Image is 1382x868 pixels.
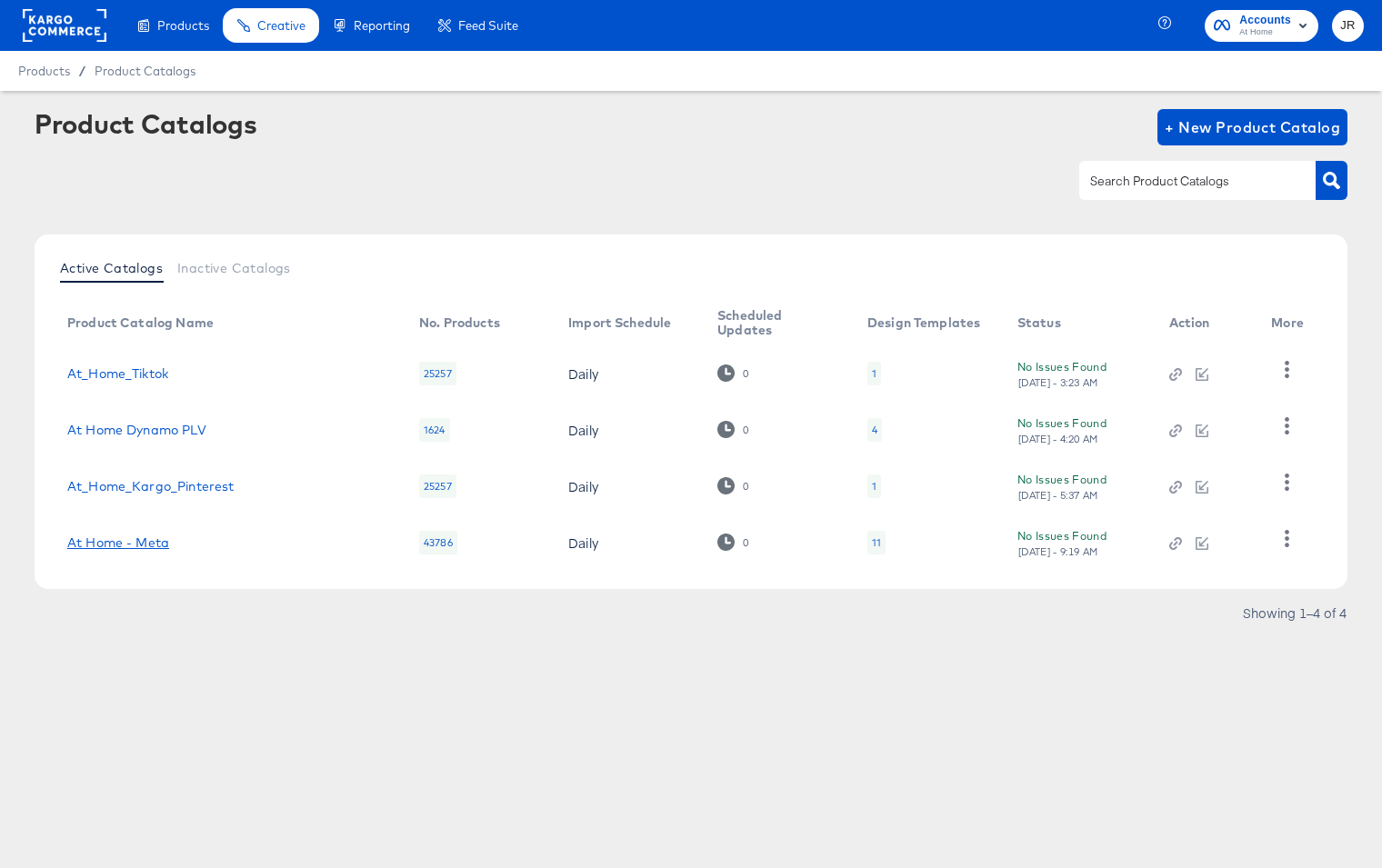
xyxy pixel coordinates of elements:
[419,315,500,330] div: No. Products
[867,315,980,330] div: Design Templates
[35,109,256,138] div: Product Catalogs
[257,18,305,33] span: Creative
[60,261,163,275] span: Active Catalogs
[872,535,881,550] div: 11
[1205,10,1318,42] button: AccountsAt Home
[717,308,831,337] div: Scheduled Updates
[568,315,671,330] div: Import Schedule
[419,418,450,442] div: 1624
[67,535,169,550] a: At Home - Meta
[742,367,749,380] div: 0
[1257,302,1326,345] th: More
[95,64,195,78] a: Product Catalogs
[1332,10,1364,42] button: JR
[1239,11,1291,30] span: Accounts
[1165,115,1340,140] span: + New Product Catalog
[554,458,703,514] td: Daily
[1087,171,1280,192] input: Search Product Catalogs
[419,362,456,385] div: 25257
[554,345,703,402] td: Daily
[717,477,749,494] div: 0
[67,479,234,494] a: At_Home_Kargo_Pinterest
[872,366,876,381] div: 1
[157,18,209,33] span: Products
[867,474,881,498] div: 1
[1157,109,1347,145] button: + New Product Catalog
[419,531,457,554] div: 43786
[67,366,168,381] a: At_Home_Tiktok
[742,480,749,493] div: 0
[1242,606,1347,619] div: Showing 1–4 of 4
[717,534,749,551] div: 0
[1003,302,1155,345] th: Status
[554,514,703,571] td: Daily
[717,421,749,438] div: 0
[67,423,206,437] a: At Home Dynamo PLV
[872,479,876,494] div: 1
[554,402,703,458] td: Daily
[742,424,749,436] div: 0
[867,531,886,554] div: 11
[867,418,882,442] div: 4
[717,364,749,382] div: 0
[354,18,410,33] span: Reporting
[67,315,214,330] div: Product Catalog Name
[742,536,749,549] div: 0
[1239,25,1291,40] span: At Home
[177,261,291,275] span: Inactive Catalogs
[458,18,518,33] span: Feed Suite
[1339,15,1357,36] span: JR
[18,64,70,78] span: Products
[419,474,456,498] div: 25257
[70,64,95,78] span: /
[872,423,877,437] div: 4
[1155,302,1257,345] th: Action
[867,362,881,385] div: 1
